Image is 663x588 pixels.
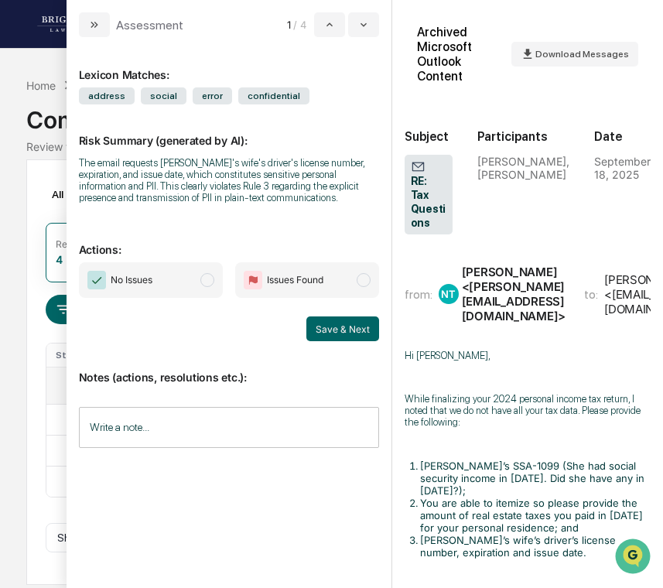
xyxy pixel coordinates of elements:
a: 🗄️Attestations [106,310,198,338]
img: 1751574470498-79e402a7-3db9-40a0-906f-966fe37d0ed6 [32,118,60,146]
span: Preclearance [31,316,100,332]
button: Download Messages [511,42,638,67]
p: How can we help? [15,32,282,57]
span: confidential [238,87,309,104]
div: The email requests [PERSON_NAME]'s wife's driver's license number, expiration, and issue date, wh... [79,157,379,203]
span: error [193,87,232,104]
div: 🔎 [15,347,28,360]
div: 🗄️ [112,318,125,330]
span: 1 [287,19,291,31]
li: [PERSON_NAME]’s wife’s driver’s license number, expiration and issue date. [420,534,651,559]
div: We're available if you need us! [70,134,213,146]
span: No Issues [111,272,152,288]
div: [PERSON_NAME] <[PERSON_NAME][EMAIL_ADDRESS][DOMAIN_NAME]> [462,265,566,323]
p: Risk Summary (generated by AI): [79,115,379,147]
div: Assessment [116,18,183,32]
div: 🖐️ [15,318,28,330]
div: Communications Archive [26,94,636,134]
li: You are able to itemize so please provide the amount of real estate taxes you paid in [DATE] for ... [420,497,651,534]
img: logo [37,16,111,32]
span: [DATE] [137,252,169,265]
span: Data Lookup [31,346,97,361]
h2: Participants [477,129,569,144]
img: Cece Ferraez [15,196,40,220]
span: Download Messages [535,49,629,60]
div: Start new chat [70,118,254,134]
span: [PERSON_NAME] [48,252,125,265]
div: Past conversations [15,172,104,184]
div: Review your communication records across channels [26,140,636,153]
button: See all [240,169,282,187]
div: September 18, 2025 [594,155,651,181]
span: / 4 [293,19,310,31]
span: Pylon [154,384,187,395]
div: Lexicon Matches: [79,50,379,81]
img: 1746055101610-c473b297-6a78-478c-a979-82029cc54cd1 [15,118,43,146]
a: 🔎Data Lookup [9,340,104,367]
div: All Conversations [46,182,162,207]
span: from: [405,287,432,302]
span: Issues Found [267,272,323,288]
h2: Subject [405,129,453,144]
span: • [128,252,134,265]
img: Flag [244,271,262,289]
a: 🖐️Preclearance [9,310,106,338]
span: • [128,210,134,223]
span: social [141,87,186,104]
span: to: [584,287,598,302]
img: Cece Ferraez [15,238,40,262]
div: [PERSON_NAME], [PERSON_NAME] [477,155,569,181]
button: Save & Next [306,316,379,341]
button: Start new chat [263,123,282,142]
span: RE: Tax Questions [411,159,446,231]
div: NT [439,284,459,304]
li: [PERSON_NAME]’s SSA-1099 (She had social security income in [DATE]. Did she have any in [DATE]?); [420,460,651,497]
div: Review Required [56,238,130,250]
p: Hi [PERSON_NAME], [405,350,651,361]
img: Checkmark [87,271,106,289]
p: Notes (actions, resolutions etc.): [79,352,379,384]
p: Actions: [79,224,379,256]
span: Attestations [128,316,192,332]
iframe: Open customer support [613,537,655,579]
th: Status [46,344,97,367]
span: address [79,87,135,104]
div: 4 [56,253,63,266]
a: Powered byPylon [109,383,187,395]
span: [PERSON_NAME] [48,210,125,223]
span: [DATE] [137,210,169,223]
p: While finalizing your 2024 personal income tax return, I noted that we do not have all your tax d... [405,393,651,428]
div: Home [26,79,56,92]
h2: Date [594,129,651,144]
div: Archived Microsoft Outlook Content [417,25,500,84]
button: Filters [46,295,113,324]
